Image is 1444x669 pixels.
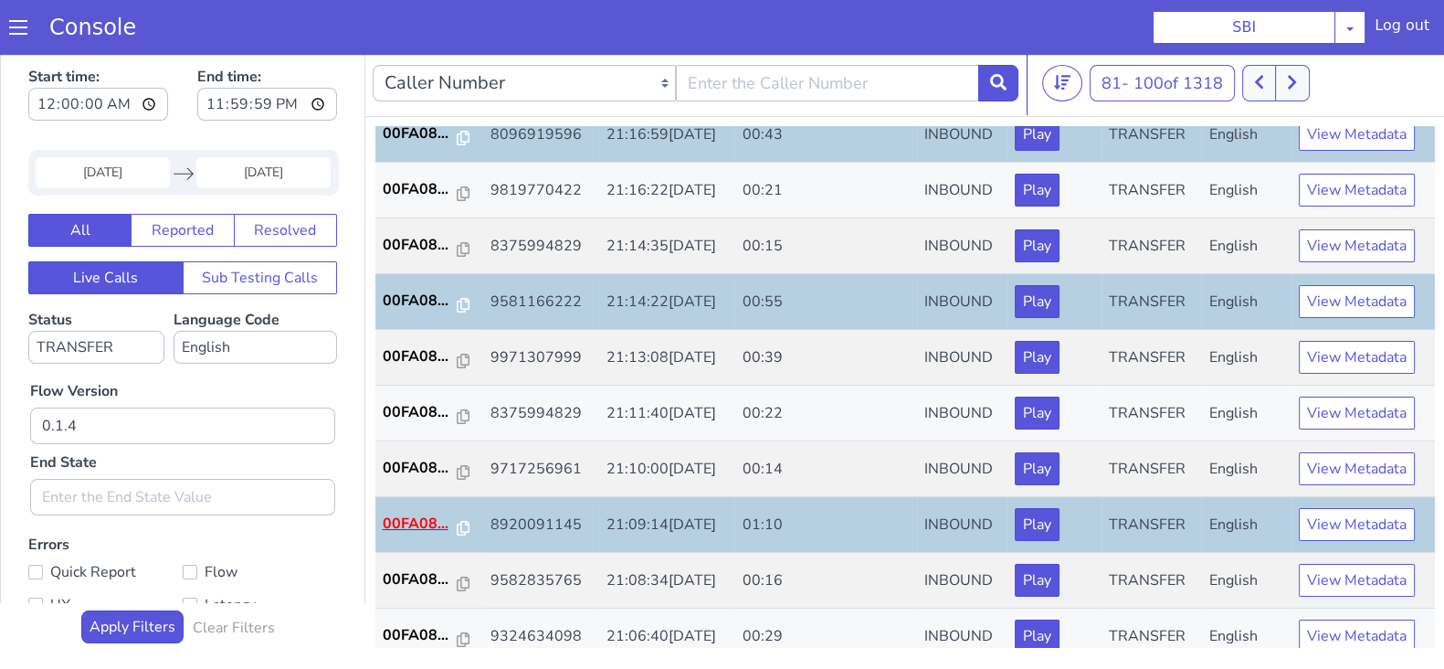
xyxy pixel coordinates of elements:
label: Flow Version [30,330,118,352]
p: 00FA08... [383,239,458,261]
p: 00FA08... [383,518,458,540]
label: Flow [183,509,337,535]
button: View Metadata [1299,179,1415,212]
td: 21:13:08[DATE] [599,280,735,335]
td: 8375994829 [483,335,599,391]
td: TRANSFER [1101,57,1201,112]
td: 00:29 [734,558,916,614]
p: 00FA08... [383,184,458,206]
button: Play [1015,458,1059,491]
td: 21:16:59[DATE] [599,57,735,112]
td: 00:21 [734,112,916,168]
a: 00FA08... [383,407,476,429]
label: End time: [197,10,337,76]
button: Reported [131,164,234,196]
p: 00FA08... [383,574,458,596]
td: English [1201,391,1291,447]
td: INBOUND [917,503,1008,558]
td: English [1201,558,1291,614]
td: 21:06:40[DATE] [599,558,735,614]
td: TRANSFER [1101,391,1201,447]
td: 21:10:00[DATE] [599,391,735,447]
td: INBOUND [917,447,1008,503]
td: 9819770422 [483,112,599,168]
input: Enter the Caller Number [676,15,979,51]
td: 21:11:40[DATE] [599,335,735,391]
button: Sub Testing Calls [183,211,338,244]
div: Log out [1375,15,1429,44]
button: View Metadata [1299,458,1415,491]
label: Status [28,260,164,313]
button: Resolved [234,164,337,196]
td: INBOUND [917,112,1008,168]
a: 00FA08... [383,72,476,94]
p: 00FA08... [383,295,458,317]
td: 21:14:22[DATE] [599,224,735,280]
input: Enter the End State Value [30,429,335,465]
label: End State [30,401,97,423]
td: 9971307999 [483,280,599,335]
select: Status [28,281,164,313]
td: 9581166222 [483,224,599,280]
button: View Metadata [1299,402,1415,435]
button: Play [1015,569,1059,602]
td: English [1201,224,1291,280]
td: INBOUND [917,280,1008,335]
input: Enter the Flow Version ID [30,357,335,394]
button: Live Calls [28,211,184,244]
td: English [1201,280,1291,335]
td: TRANSFER [1101,168,1201,224]
input: Start Date [36,107,170,138]
td: 00:43 [734,57,916,112]
button: Play [1015,235,1059,268]
td: 00:14 [734,391,916,447]
p: 00FA08... [383,128,458,150]
td: 00:39 [734,280,916,335]
td: INBOUND [917,168,1008,224]
td: 21:08:34[DATE] [599,503,735,558]
p: 00FA08... [383,72,458,94]
td: 21:14:35[DATE] [599,168,735,224]
a: 00FA08... [383,128,476,150]
a: 00FA08... [383,239,476,261]
td: English [1201,112,1291,168]
button: View Metadata [1299,235,1415,268]
a: 00FA08... [383,351,476,373]
a: Console [27,15,158,40]
a: 00FA08... [383,184,476,206]
label: Quick Report [28,509,183,535]
td: 9324634098 [483,558,599,614]
a: 00FA08... [383,574,476,596]
button: Play [1015,123,1059,156]
td: 9717256961 [483,391,599,447]
td: TRANSFER [1101,558,1201,614]
p: 00FA08... [383,407,458,429]
button: Play [1015,179,1059,212]
input: End time: [197,37,337,70]
button: Play [1015,514,1059,547]
button: Play [1015,402,1059,435]
label: Start time: [28,10,168,76]
td: 21:09:14[DATE] [599,447,735,503]
td: English [1201,447,1291,503]
td: TRANSFER [1101,503,1201,558]
td: 8375994829 [483,168,599,224]
input: End Date [196,107,331,138]
button: Play [1015,346,1059,379]
td: INBOUND [917,335,1008,391]
td: 8920091145 [483,447,599,503]
label: Latency [183,542,337,568]
td: 9582835765 [483,503,599,558]
td: English [1201,503,1291,558]
td: 21:16:22[DATE] [599,112,735,168]
button: Play [1015,291,1059,324]
td: English [1201,335,1291,391]
a: 00FA08... [383,462,476,484]
button: View Metadata [1299,346,1415,379]
h6: Clear Filters [193,569,275,587]
td: 00:16 [734,503,916,558]
button: Apply Filters [81,560,184,593]
button: View Metadata [1299,123,1415,156]
a: 00FA08... [383,518,476,540]
td: INBOUND [917,224,1008,280]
